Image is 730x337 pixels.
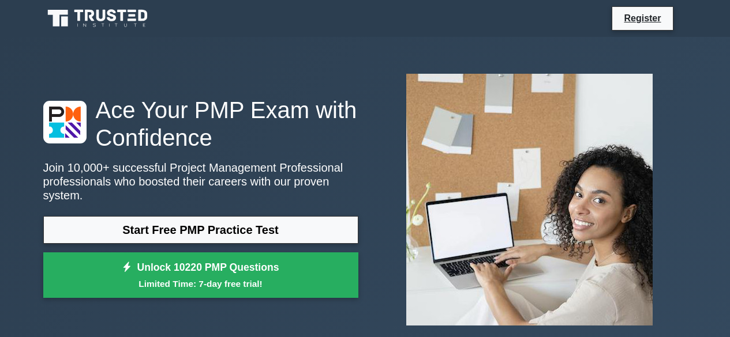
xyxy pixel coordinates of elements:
[43,161,358,202] p: Join 10,000+ successful Project Management Professional professionals who boosted their careers w...
[43,252,358,298] a: Unlock 10220 PMP QuestionsLimited Time: 7-day free trial!
[58,277,344,290] small: Limited Time: 7-day free trial!
[617,11,668,25] a: Register
[43,96,358,152] h1: Ace Your PMP Exam with Confidence
[43,216,358,244] a: Start Free PMP Practice Test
